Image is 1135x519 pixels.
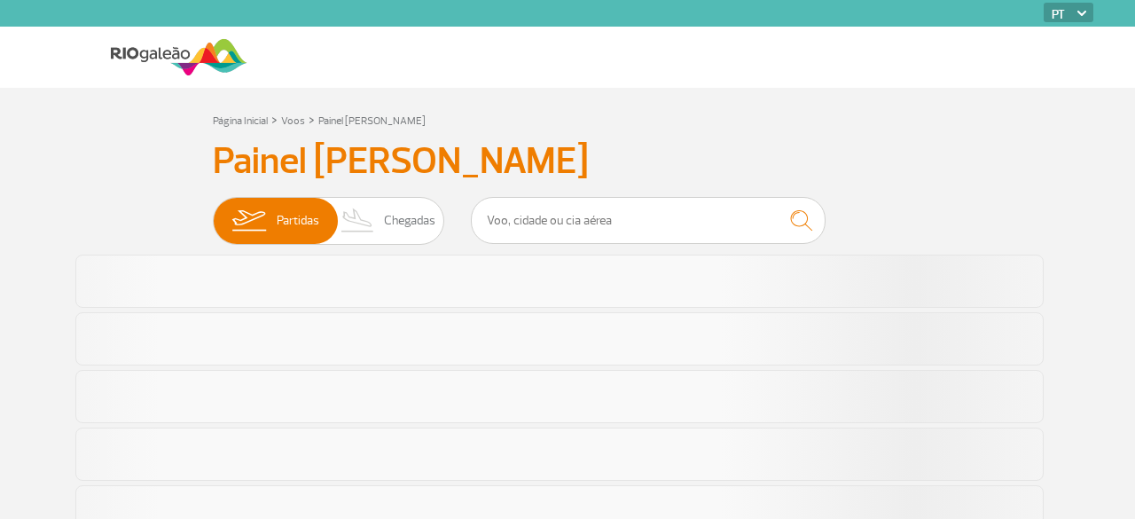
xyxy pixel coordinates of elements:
img: slider-desembarque [332,198,384,244]
a: Voos [281,114,305,128]
a: > [309,109,315,130]
a: Painel [PERSON_NAME] [318,114,426,128]
h3: Painel [PERSON_NAME] [213,139,922,184]
span: Partidas [277,198,319,244]
a: Página Inicial [213,114,268,128]
span: Chegadas [384,198,435,244]
input: Voo, cidade ou cia aérea [471,197,826,244]
img: slider-embarque [221,198,277,244]
a: > [271,109,278,130]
